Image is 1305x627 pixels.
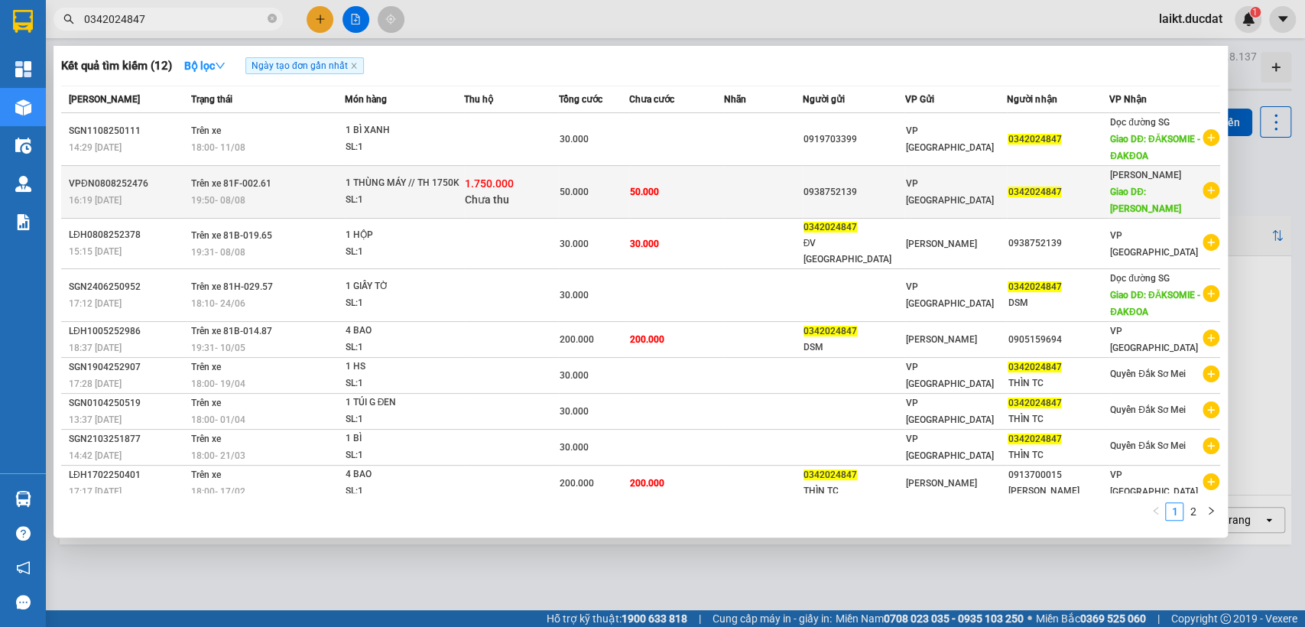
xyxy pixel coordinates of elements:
[905,478,976,489] span: [PERSON_NAME]
[16,560,31,575] span: notification
[1008,467,1109,483] div: 0913700015
[1008,187,1061,197] span: 0342024847
[803,483,904,499] div: THÌN TC
[629,94,674,105] span: Chưa cước
[560,442,589,453] span: 30.000
[1203,129,1219,146] span: plus-circle
[346,447,460,464] div: SL: 1
[15,138,31,154] img: warehouse-icon
[84,11,265,28] input: Tìm tên, số ĐT hoặc mã đơn
[191,298,245,309] span: 18:10 - 24/06
[1008,434,1061,444] span: 0342024847
[346,323,460,339] div: 4 BAO
[1109,94,1147,105] span: VP Nhận
[905,362,993,389] span: VP [GEOGRAPHIC_DATA]
[191,230,272,241] span: Trên xe 81B-019.65
[61,58,172,74] h3: Kết quả tìm kiếm ( 12 )
[268,14,277,23] span: close-circle
[1008,398,1061,408] span: 0342024847
[560,187,589,197] span: 50.000
[904,94,933,105] span: VP Gửi
[1110,290,1200,317] span: Giao DĐ: ĐĂKSOMIE - ĐAKĐOA
[1008,375,1109,391] div: THÌN TC
[191,398,221,408] span: Trên xe
[346,192,460,209] div: SL: 1
[191,378,245,389] span: 18:00 - 19/04
[1206,506,1216,515] span: right
[803,132,904,148] div: 0919703399
[1110,469,1198,497] span: VP [GEOGRAPHIC_DATA]
[69,195,122,206] span: 16:19 [DATE]
[1203,234,1219,251] span: plus-circle
[905,178,993,206] span: VP [GEOGRAPHIC_DATA]
[1203,330,1219,346] span: plus-circle
[191,195,245,206] span: 19:50 - 08/08
[1183,502,1202,521] li: 2
[69,123,187,139] div: SGN1108250111
[905,398,993,425] span: VP [GEOGRAPHIC_DATA]
[560,370,589,381] span: 30.000
[1203,473,1219,490] span: plus-circle
[1202,502,1220,521] li: Next Page
[1110,273,1170,284] span: Dọc đường SG
[905,434,993,461] span: VP [GEOGRAPHIC_DATA]
[630,334,664,345] span: 200.000
[350,62,358,70] span: close
[191,414,245,425] span: 18:00 - 01/04
[69,450,122,461] span: 14:42 [DATE]
[69,142,122,153] span: 14:29 [DATE]
[905,281,993,309] span: VP [GEOGRAPHIC_DATA]
[69,176,187,192] div: VPĐN0808252476
[63,14,74,24] span: search
[191,178,271,189] span: Trên xe 81F-002.61
[191,343,245,353] span: 19:31 - 10/05
[1008,483,1109,499] div: [PERSON_NAME]
[630,239,659,249] span: 30.000
[346,122,460,139] div: 1 BÌ XANH
[1008,281,1061,292] span: 0342024847
[1008,411,1109,427] div: THÌN TC
[16,526,31,541] span: question-circle
[346,295,460,312] div: SL: 1
[69,378,122,389] span: 17:28 [DATE]
[69,467,187,483] div: LĐH1702250401
[560,334,594,345] span: 200.000
[69,246,122,257] span: 15:15 [DATE]
[13,10,33,33] img: logo-vxr
[69,323,187,339] div: LĐH1005252986
[1147,502,1165,521] li: Previous Page
[346,227,460,244] div: 1 HỘP
[191,247,245,258] span: 19:31 - 08/08
[191,486,245,497] span: 18:00 - 17/02
[69,279,187,295] div: SGN2406250952
[560,406,589,417] span: 30.000
[1008,295,1109,311] div: DSM
[560,239,589,249] span: 30.000
[346,139,460,156] div: SL: 1
[172,54,238,78] button: Bộ lọcdown
[1202,502,1220,521] button: right
[1165,502,1183,521] li: 1
[803,236,904,268] div: ĐV [GEOGRAPHIC_DATA]
[464,94,493,105] span: Thu hộ
[346,359,460,375] div: 1 HS
[560,478,594,489] span: 200.000
[191,125,221,136] span: Trên xe
[1110,187,1181,214] span: Giao DĐ: [PERSON_NAME]
[69,343,122,353] span: 18:37 [DATE]
[465,193,509,206] span: Chưa thu
[69,414,122,425] span: 13:37 [DATE]
[1008,447,1109,463] div: THÌN TC
[630,187,659,197] span: 50.000
[346,375,460,392] div: SL: 1
[1203,401,1219,418] span: plus-circle
[191,450,245,461] span: 18:00 - 21/03
[803,339,904,356] div: DSM
[1203,182,1219,199] span: plus-circle
[69,227,187,243] div: LĐH0808252378
[268,12,277,27] span: close-circle
[191,94,232,105] span: Trạng thái
[1151,506,1161,515] span: left
[15,491,31,507] img: warehouse-icon
[346,411,460,428] div: SL: 1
